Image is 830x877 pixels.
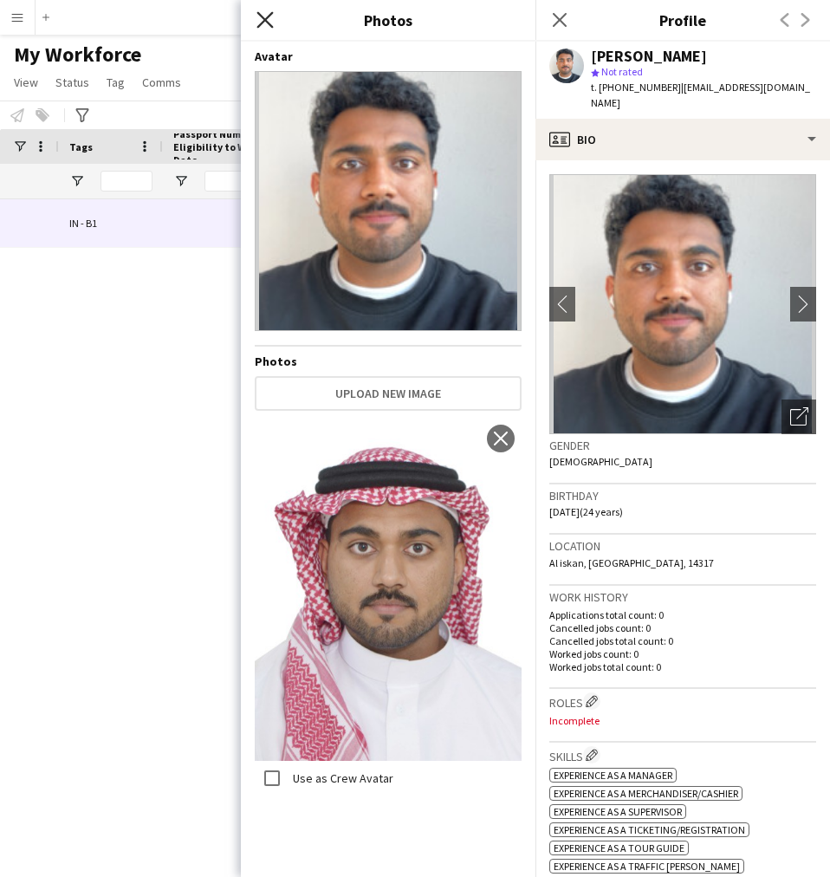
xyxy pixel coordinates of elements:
[107,75,125,90] span: Tag
[14,75,38,90] span: View
[549,634,816,647] p: Cancelled jobs total count: 0
[59,199,163,247] div: IN - B1
[72,105,93,126] app-action-btn: Advanced filters
[549,505,623,518] span: [DATE] (24 years)
[289,770,393,786] label: Use as Crew Avatar
[549,608,816,621] p: Applications total count: 0
[535,119,830,160] div: Bio
[591,81,810,109] span: | [EMAIL_ADDRESS][DOMAIN_NAME]
[135,71,188,94] a: Comms
[255,354,522,369] h4: Photos
[142,75,181,90] span: Comms
[49,71,96,94] a: Status
[101,171,152,192] input: Tags Filter Input
[549,438,816,453] h3: Gender
[255,49,522,64] h4: Avatar
[549,621,816,634] p: Cancelled jobs count: 0
[549,660,816,673] p: Worked jobs total count: 0
[255,418,522,760] img: Crew photo 1135967
[549,538,816,554] h3: Location
[255,71,522,331] img: Crew avatar
[591,81,681,94] span: t. [PHONE_NUMBER]
[554,841,684,854] span: Experience as a Tour Guide
[554,805,682,818] span: Experience as a Supervisor
[554,823,745,836] span: Experience as a Ticketing/Registration
[549,589,816,605] h3: Work history
[554,860,740,873] span: Experience as a Traffic [PERSON_NAME]
[14,42,141,68] span: My Workforce
[554,769,672,782] span: Experience as a Manager
[591,49,707,64] div: [PERSON_NAME]
[173,127,305,166] span: Passport Number or Eligibility to Work Expiry Date
[69,173,85,189] button: Open Filter Menu
[100,71,132,94] a: Tag
[549,692,816,711] h3: Roles
[549,714,816,727] p: Incomplete
[549,746,816,764] h3: Skills
[554,787,738,800] span: Experience as a Merchandiser/Cashier
[69,140,93,153] span: Tags
[549,488,816,503] h3: Birthday
[549,174,816,434] img: Crew avatar or photo
[55,75,89,90] span: Status
[173,173,189,189] button: Open Filter Menu
[781,400,816,434] div: Open photos pop-in
[204,171,326,192] input: Passport Number or Eligibility to Work Expiry Date Filter Input
[601,65,643,78] span: Not rated
[241,9,535,31] h3: Photos
[255,376,522,411] button: Upload new image
[549,556,714,569] span: Al iskan, [GEOGRAPHIC_DATA], 14317
[535,9,830,31] h3: Profile
[7,71,45,94] a: View
[549,647,816,660] p: Worked jobs count: 0
[549,455,652,468] span: [DEMOGRAPHIC_DATA]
